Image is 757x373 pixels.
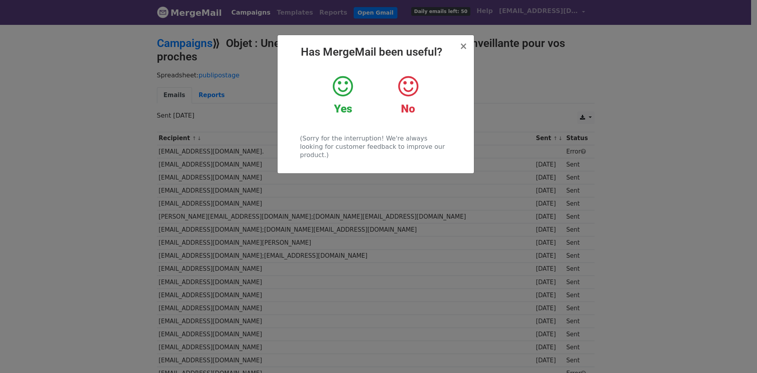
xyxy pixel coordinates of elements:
iframe: Chat Widget [718,335,757,373]
strong: Yes [334,102,352,115]
span: × [459,41,467,52]
a: No [381,75,434,116]
a: Yes [316,75,369,116]
p: (Sorry for the interruption! We're always looking for customer feedback to improve our product.) [300,134,451,159]
h2: Has MergeMail been useful? [284,45,468,59]
strong: No [401,102,415,115]
button: Close [459,41,467,51]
